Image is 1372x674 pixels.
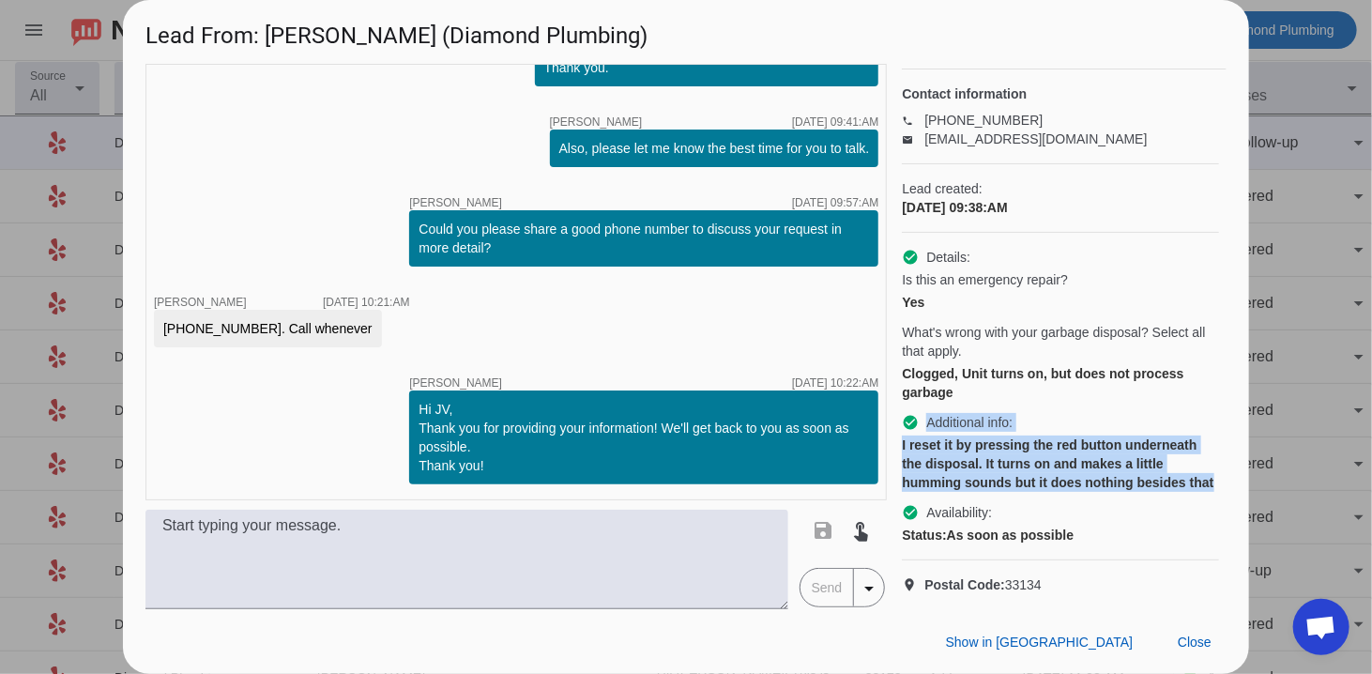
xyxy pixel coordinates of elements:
a: [EMAIL_ADDRESS][DOMAIN_NAME] [924,131,1147,146]
mat-icon: email [902,134,924,144]
strong: Status: [902,528,946,543]
span: Close [1178,635,1212,650]
div: [DATE] 09:41:AM [792,116,878,128]
div: Could you please share a good phone number to discuss your request in more detail?​ [419,220,869,257]
h4: Contact information [902,84,1219,103]
span: Details: [926,248,970,267]
span: Show in [GEOGRAPHIC_DATA] [946,635,1133,650]
div: [DATE] 10:21:AM [323,297,409,308]
span: [PERSON_NAME] [409,197,502,208]
div: [DATE] 10:22:AM [792,377,878,389]
span: [PERSON_NAME] [409,377,502,389]
mat-icon: phone [902,115,924,125]
mat-icon: check_circle [902,414,919,431]
mat-icon: location_on [902,577,924,592]
span: Is this an emergency repair? [902,270,1068,289]
button: Show in [GEOGRAPHIC_DATA] [931,625,1148,659]
a: [PHONE_NUMBER] [924,113,1043,128]
button: Close [1163,625,1227,659]
span: Availability: [926,503,992,522]
strong: Postal Code: [924,577,1005,592]
mat-icon: touch_app [850,519,873,542]
div: Also, please let me know the best time for you to talk.​ [559,139,870,158]
span: What's wrong with your garbage disposal? Select all that apply. [902,323,1219,360]
span: 33134 [924,575,1042,594]
div: Yes [902,293,1219,312]
div: [PHONE_NUMBER]. Call whenever [163,319,373,338]
mat-icon: check_circle [902,504,919,521]
mat-icon: check_circle [902,249,919,266]
div: I reset it by pressing the red button underneath the disposal. It turns on and makes a little hum... [902,436,1219,492]
div: Open chat [1293,599,1349,655]
div: Hi JV, Thank you for providing your information! We'll get back to you as soon as possible. Thank... [419,400,869,475]
div: Clogged, Unit turns on, but does not process garbage [902,364,1219,402]
span: Lead created: [902,179,1219,198]
div: As soon as possible [902,526,1219,544]
span: Additional info: [926,413,1013,432]
mat-icon: arrow_drop_down [858,577,880,600]
div: [DATE] 09:57:AM [792,197,878,208]
span: [PERSON_NAME] [550,116,643,128]
span: [PERSON_NAME] [154,296,247,309]
div: [DATE] 09:38:AM [902,198,1219,217]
